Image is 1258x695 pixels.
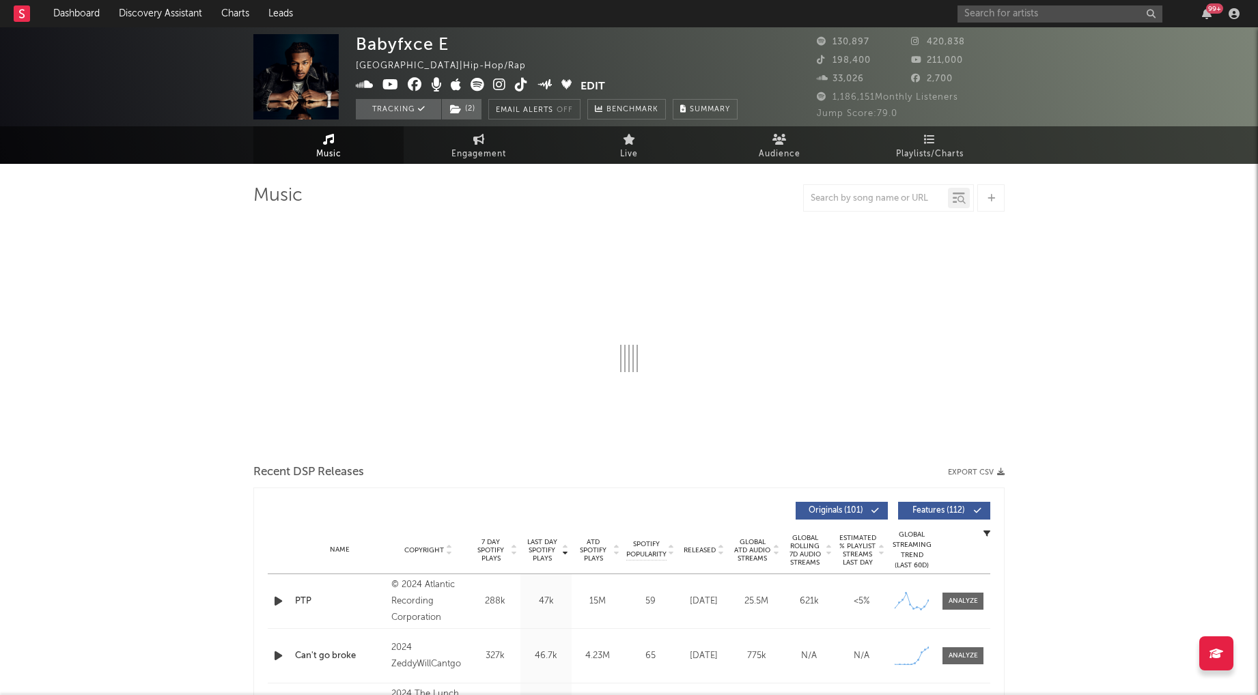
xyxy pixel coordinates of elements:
span: Last Day Spotify Plays [524,538,560,563]
div: 288k [473,595,517,608]
span: Originals ( 101 ) [805,507,867,515]
div: 25.5M [733,595,779,608]
a: Can't go broke [295,649,385,663]
button: Features(112) [898,502,990,520]
span: ATD Spotify Plays [575,538,611,563]
span: Benchmark [606,102,658,118]
input: Search by song name or URL [804,193,948,204]
div: © 2024 Atlantic Recording Corporation [391,577,466,626]
a: PTP [295,595,385,608]
span: Global Rolling 7D Audio Streams [786,534,824,567]
div: [DATE] [681,649,727,663]
div: 327k [473,649,517,663]
button: Export CSV [948,468,1005,477]
div: N/A [839,649,884,663]
span: Summary [690,106,730,113]
span: 1,186,151 Monthly Listeners [817,93,958,102]
a: Playlists/Charts [854,126,1005,164]
a: Live [554,126,704,164]
span: Playlists/Charts [896,146,964,162]
span: 198,400 [817,56,871,65]
span: 2,700 [911,74,953,83]
div: Babyfxce E [356,34,449,54]
span: 130,897 [817,38,869,46]
em: Off [557,107,573,114]
span: 211,000 [911,56,963,65]
button: 99+ [1202,8,1212,19]
div: 46.7k [524,649,568,663]
div: Name [295,545,385,555]
div: [GEOGRAPHIC_DATA] | Hip-Hop/Rap [356,58,542,74]
span: ( 2 ) [441,99,482,119]
button: (2) [442,99,481,119]
div: <5% [839,595,884,608]
span: Copyright [404,546,444,554]
a: Music [253,126,404,164]
button: Originals(101) [796,502,888,520]
a: Benchmark [587,99,666,119]
input: Search for artists [958,5,1162,23]
div: 775k [733,649,779,663]
div: [DATE] [681,595,727,608]
span: Audience [759,146,800,162]
span: Estimated % Playlist Streams Last Day [839,534,876,567]
span: Jump Score: 79.0 [817,109,897,118]
div: 99 + [1206,3,1223,14]
a: Engagement [404,126,554,164]
button: Tracking [356,99,441,119]
a: Audience [704,126,854,164]
div: 15M [575,595,619,608]
button: Email AlertsOff [488,99,581,119]
div: Global Streaming Trend (Last 60D) [891,530,932,571]
span: Features ( 112 ) [907,507,970,515]
span: Released [684,546,716,554]
div: 47k [524,595,568,608]
button: Edit [581,78,605,95]
div: 65 [626,649,674,663]
span: Engagement [451,146,506,162]
div: 621k [786,595,832,608]
span: Live [620,146,638,162]
div: N/A [786,649,832,663]
div: 59 [626,595,674,608]
span: Spotify Popularity [626,539,667,560]
div: 2024 ZeddyWillCantgo [391,640,466,672]
span: Global ATD Audio Streams [733,538,771,563]
span: 420,838 [911,38,965,46]
span: 33,026 [817,74,864,83]
span: 7 Day Spotify Plays [473,538,509,563]
div: 4.23M [575,649,619,663]
span: Music [316,146,341,162]
span: Recent DSP Releases [253,464,364,481]
button: Summary [673,99,738,119]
